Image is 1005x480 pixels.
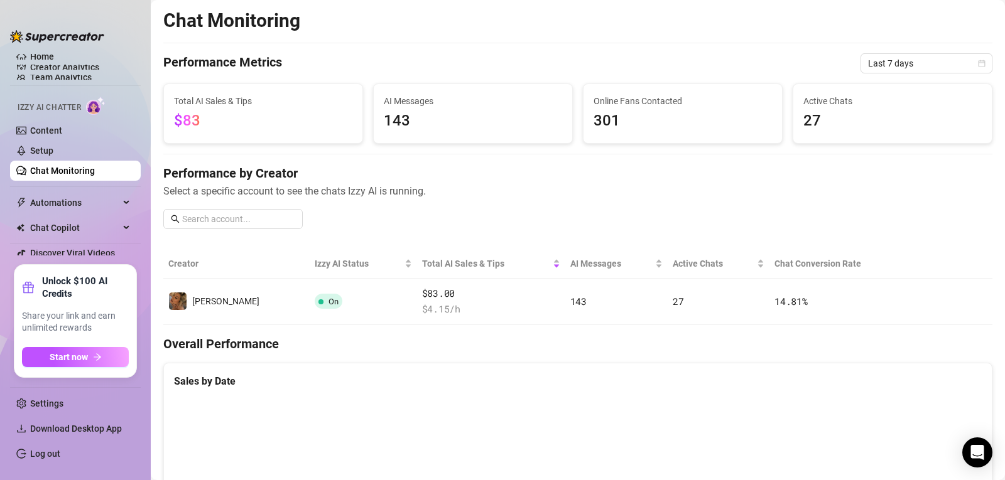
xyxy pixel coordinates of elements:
[42,275,129,300] strong: Unlock $100 AI Credits
[422,286,560,301] span: $83.00
[163,335,992,353] h4: Overall Performance
[171,215,180,223] span: search
[182,212,295,226] input: Search account...
[594,109,772,133] span: 301
[570,295,587,307] span: 143
[30,398,63,408] a: Settings
[417,249,565,279] th: Total AI Sales & Tips
[10,30,104,43] img: logo-BBDzfeDw.svg
[769,249,910,279] th: Chat Conversion Rate
[565,249,668,279] th: AI Messages
[310,249,417,279] th: Izzy AI Status
[673,295,683,307] span: 27
[30,125,62,136] a: Content
[30,449,60,459] a: Log out
[868,54,985,73] span: Last 7 days
[30,146,53,156] a: Setup
[30,424,122,434] span: Download Desktop App
[594,94,772,108] span: Online Fans Contacted
[22,347,129,367] button: Start nowarrow-right
[86,97,106,115] img: AI Chatter
[174,112,200,129] span: $83
[16,198,26,208] span: thunderbolt
[962,437,992,467] div: Open Intercom Messenger
[93,353,102,361] span: arrow-right
[30,218,119,238] span: Chat Copilot
[30,72,92,82] a: Team Analytics
[192,296,259,306] span: [PERSON_NAME]
[163,249,310,279] th: Creator
[163,9,300,33] h2: Chat Monitoring
[174,373,982,389] div: Sales by Date
[315,257,402,270] span: Izzy AI Status
[22,281,35,294] span: gift
[16,223,24,232] img: Chat Copilot
[422,257,550,270] span: Total AI Sales & Tips
[30,248,115,258] a: Discover Viral Videos
[163,164,992,182] h4: Performance by Creator
[16,424,26,434] span: download
[22,310,129,334] span: Share your link and earn unlimited rewards
[30,193,119,213] span: Automations
[774,295,807,307] span: 14.81 %
[570,257,653,270] span: AI Messages
[803,94,982,108] span: Active Chats
[673,257,754,270] span: Active Chats
[169,292,187,310] img: Melanie
[30,57,131,77] a: Creator Analytics
[668,249,769,279] th: Active Chats
[30,166,95,176] a: Chat Monitoring
[803,109,982,133] span: 27
[384,94,562,108] span: AI Messages
[30,51,54,61] a: Home
[174,94,352,108] span: Total AI Sales & Tips
[50,352,88,362] span: Start now
[18,102,81,114] span: Izzy AI Chatter
[163,53,282,73] h4: Performance Metrics
[384,109,562,133] span: 143
[422,302,560,317] span: $ 4.15 /h
[978,60,986,67] span: calendar
[163,183,992,199] span: Select a specific account to see the chats Izzy AI is running.
[329,297,339,306] span: On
